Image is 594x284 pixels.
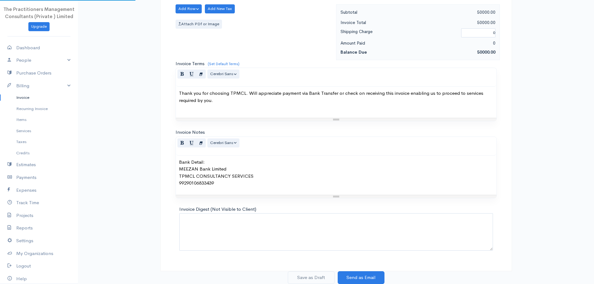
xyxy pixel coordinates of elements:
[210,71,233,76] span: Cerebri Sans
[176,4,202,13] button: Add Row
[337,19,418,26] div: Invoice Total
[207,70,240,79] button: Font Family
[176,60,205,67] label: Invoice Terms
[418,8,499,16] div: 50000.00
[477,49,495,55] span: 50000.00
[187,138,196,147] button: Underline (CTRL+U)
[205,4,235,13] button: Add New Tax
[177,138,187,147] button: Bold (CTRL+B)
[176,118,496,121] div: Resize
[418,19,499,26] div: 50000.00
[196,70,206,79] button: Remove Font Style (CTRL+\)
[176,129,205,136] label: Invoice Notes
[337,39,418,47] div: Amount Paid
[179,90,483,103] span: Thank you for choosing TPMCL. Will appreciate payment via Bank Transfer or check on receiving thi...
[210,140,233,145] span: Cerebri Sans
[338,271,384,284] button: Send as Email
[176,20,222,29] label: Attach PDf or Image
[176,195,496,198] div: Resize
[337,8,418,16] div: Subtotal
[196,138,206,147] button: Remove Font Style (CTRL+\)
[177,70,187,79] button: Bold (CTRL+B)
[3,6,75,19] span: The Practitioners Management Consultants (Private ) Limited
[418,39,499,47] div: 0
[208,61,239,66] a: (Set Default Terms)
[28,22,50,31] a: Upgrade
[179,159,493,187] p: Bank Detail: MEEZAN Bank Limited TPMCL CONSULTANCY SERVICES 99290106833439
[207,138,240,147] button: Font Family
[340,49,367,55] strong: Balance Due
[187,70,196,79] button: Underline (CTRL+U)
[179,206,256,213] label: Invoice Digest (Not Visible to Client)
[337,28,458,38] div: Shipping Charge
